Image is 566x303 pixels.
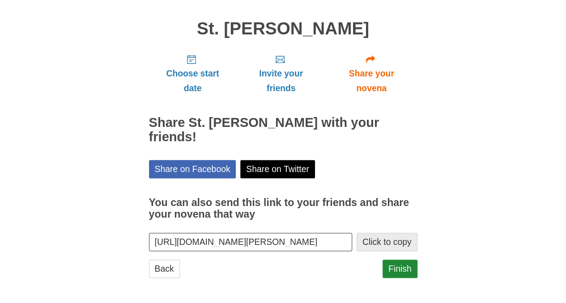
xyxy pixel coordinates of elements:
a: Choose start date [149,47,237,100]
span: Share your novena [335,66,409,96]
a: Invite your friends [236,47,325,100]
a: Back [149,260,180,278]
a: Share on Twitter [240,160,315,178]
a: Share on Facebook [149,160,236,178]
span: Choose start date [158,66,228,96]
h2: Share St. [PERSON_NAME] with your friends! [149,116,417,144]
button: Click to copy [357,233,417,251]
h1: St. [PERSON_NAME] [149,19,417,38]
a: Share your novena [326,47,417,100]
span: Invite your friends [245,66,316,96]
a: Finish [383,260,417,278]
h3: You can also send this link to your friends and share your novena that way [149,197,417,220]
